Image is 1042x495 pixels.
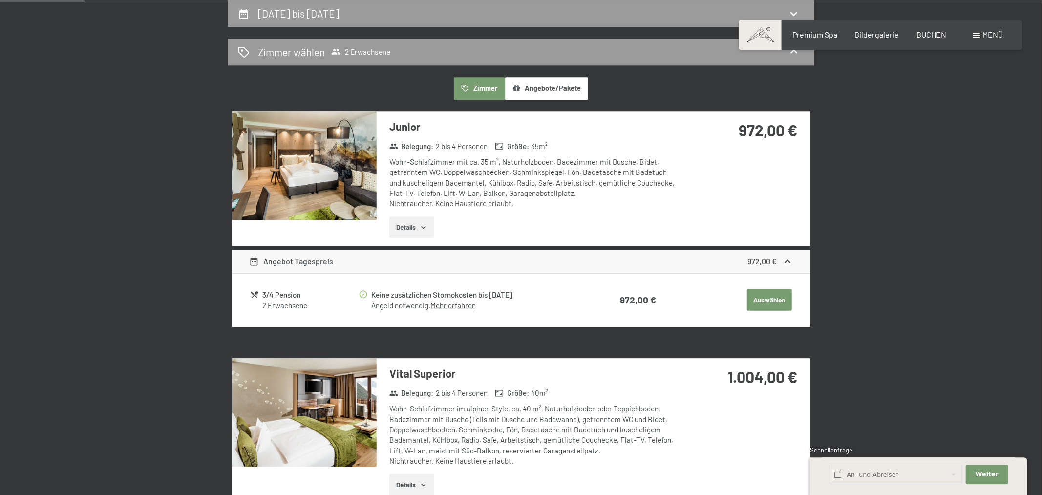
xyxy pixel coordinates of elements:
strong: Belegung : [389,141,434,151]
button: Auswählen [747,289,792,311]
button: Zimmer [454,77,505,100]
div: Angeld notwendig. [371,301,574,311]
a: Mehr erfahren [430,301,476,310]
h3: Junior [389,119,680,134]
div: Angebot Tagespreis [249,256,333,267]
h2: Zimmer wählen [258,45,325,59]
span: 35 m² [531,141,548,151]
a: BUCHEN [916,30,946,39]
span: Schnellanfrage [810,446,852,454]
h2: [DATE] bis [DATE] [258,7,339,20]
span: Weiter [976,470,999,479]
strong: Belegung : [389,388,434,398]
div: Wohn-Schlafzimmer im alpinen Style, ca. 40 m², Naturholzboden oder Teppichboden, Badezimmer mit D... [389,404,680,466]
span: 2 bis 4 Personen [436,388,488,398]
button: Details [389,216,434,238]
div: Keine zusätzlichen Stornokosten bis [DATE] [371,289,574,301]
strong: 972,00 € [747,257,777,266]
strong: 1.004,00 € [727,367,797,386]
a: Bildergalerie [855,30,899,39]
h3: Vital Superior [389,366,680,381]
img: mss_renderimg.php [232,111,377,220]
strong: 972,00 € [620,294,656,305]
img: mss_renderimg.php [232,358,377,467]
button: Angebote/Pakete [505,77,588,100]
div: Wohn-Schlafzimmer mit ca. 35 m², Naturholzboden, Badezimmer mit Dusche, Bidet, getrenntem WC, Dop... [389,157,680,209]
strong: Größe : [495,388,529,398]
strong: 972,00 € [739,121,797,139]
strong: Größe : [495,141,529,151]
div: 2 Erwachsene [262,301,358,311]
span: 2 bis 4 Personen [436,141,488,151]
span: Menü [982,30,1003,39]
a: Premium Spa [792,30,837,39]
span: 40 m² [531,388,548,398]
div: 3/4 Pension [262,289,358,301]
div: Angebot Tagespreis972,00 € [232,250,810,273]
button: Weiter [966,465,1008,485]
span: 2 Erwachsene [331,47,390,57]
